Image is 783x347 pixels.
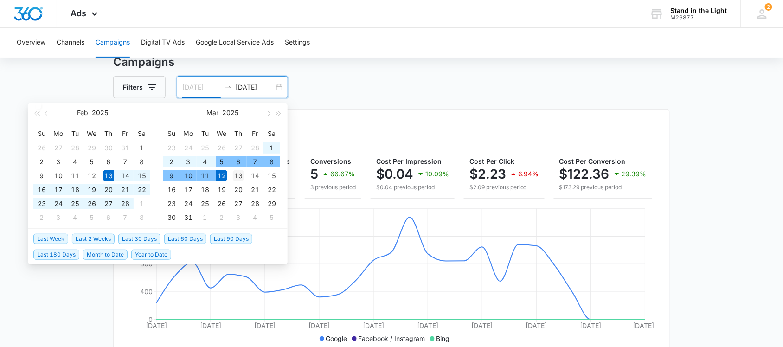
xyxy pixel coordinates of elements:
td: 2025-02-04 [67,155,83,169]
div: 21 [120,184,131,195]
div: 5 [266,212,277,223]
div: 9 [36,170,47,181]
td: 2025-03-28 [247,197,263,211]
td: 2025-03-13 [230,169,247,183]
td: 2025-03-03 [50,211,67,225]
div: 20 [103,184,114,195]
p: 6.94% [518,171,539,177]
div: 8 [136,212,148,223]
div: 27 [103,198,114,209]
div: 23 [36,198,47,209]
span: Year to Date [131,250,171,260]
td: 2025-02-06 [100,155,117,169]
div: account name [671,7,727,14]
td: 2025-02-22 [134,183,150,197]
div: 26 [216,142,227,154]
div: 17 [183,184,194,195]
p: 5 [310,167,318,181]
div: 31 [183,212,194,223]
div: 6 [103,212,114,223]
td: 2025-03-18 [197,183,213,197]
td: 2025-02-24 [50,197,67,211]
div: 4 [70,156,81,167]
td: 2025-02-27 [230,141,247,155]
td: 2025-03-25 [197,197,213,211]
div: 29 [266,198,277,209]
p: Bing [436,334,450,343]
p: $173.29 previous period [559,183,647,192]
button: Digital TV Ads [141,28,185,58]
td: 2025-02-25 [67,197,83,211]
th: We [83,126,100,141]
div: 6 [233,156,244,167]
td: 2025-01-31 [117,141,134,155]
div: 8 [266,156,277,167]
td: 2025-03-04 [197,155,213,169]
div: 16 [36,184,47,195]
td: 2025-03-30 [163,211,180,225]
tspan: [DATE] [254,321,276,329]
div: 15 [266,170,277,181]
button: Google Local Service Ads [196,28,274,58]
p: 66.67% [330,171,355,177]
td: 2025-02-18 [67,183,83,197]
span: to [225,84,232,91]
div: 25 [199,142,211,154]
span: Last 180 Days [33,250,79,260]
th: Fr [117,126,134,141]
button: Mar [207,103,219,122]
td: 2025-02-19 [83,183,100,197]
div: 28 [120,198,131,209]
th: Tu [197,126,213,141]
tspan: [DATE] [146,321,167,329]
div: 24 [53,198,64,209]
td: 2025-02-28 [247,141,263,155]
span: Cost Per Click [469,157,514,165]
div: 2 [166,156,177,167]
p: 29.39% [622,171,647,177]
div: 15 [136,170,148,181]
div: 2 [216,212,227,223]
td: 2025-01-27 [50,141,67,155]
div: 10 [53,170,64,181]
input: Start date [182,82,221,92]
td: 2025-03-17 [180,183,197,197]
div: 22 [136,184,148,195]
th: We [213,126,230,141]
td: 2025-03-08 [263,155,280,169]
td: 2025-03-31 [180,211,197,225]
tspan: [DATE] [633,321,654,329]
div: 28 [250,142,261,154]
div: 1 [199,212,211,223]
div: 30 [103,142,114,154]
div: 23 [166,142,177,154]
td: 2025-03-05 [83,211,100,225]
div: 20 [233,184,244,195]
td: 2025-02-09 [33,169,50,183]
td: 2025-02-25 [197,141,213,155]
tspan: [DATE] [417,321,439,329]
div: 11 [199,170,211,181]
div: 6 [103,156,114,167]
td: 2025-02-23 [33,197,50,211]
div: 4 [70,212,81,223]
span: swap-right [225,84,232,91]
td: 2025-02-16 [33,183,50,197]
div: 2 [36,212,47,223]
td: 2025-03-22 [263,183,280,197]
div: 26 [36,142,47,154]
td: 2025-02-11 [67,169,83,183]
button: Channels [57,28,84,58]
td: 2025-03-05 [213,155,230,169]
td: 2025-02-08 [134,155,150,169]
th: Th [100,126,117,141]
div: 7 [120,212,131,223]
td: 2025-03-23 [163,197,180,211]
tspan: [DATE] [363,321,384,329]
th: Fr [247,126,263,141]
th: Mo [50,126,67,141]
div: 7 [250,156,261,167]
p: $0.04 [376,167,413,181]
th: Su [33,126,50,141]
div: notifications count [765,3,772,11]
